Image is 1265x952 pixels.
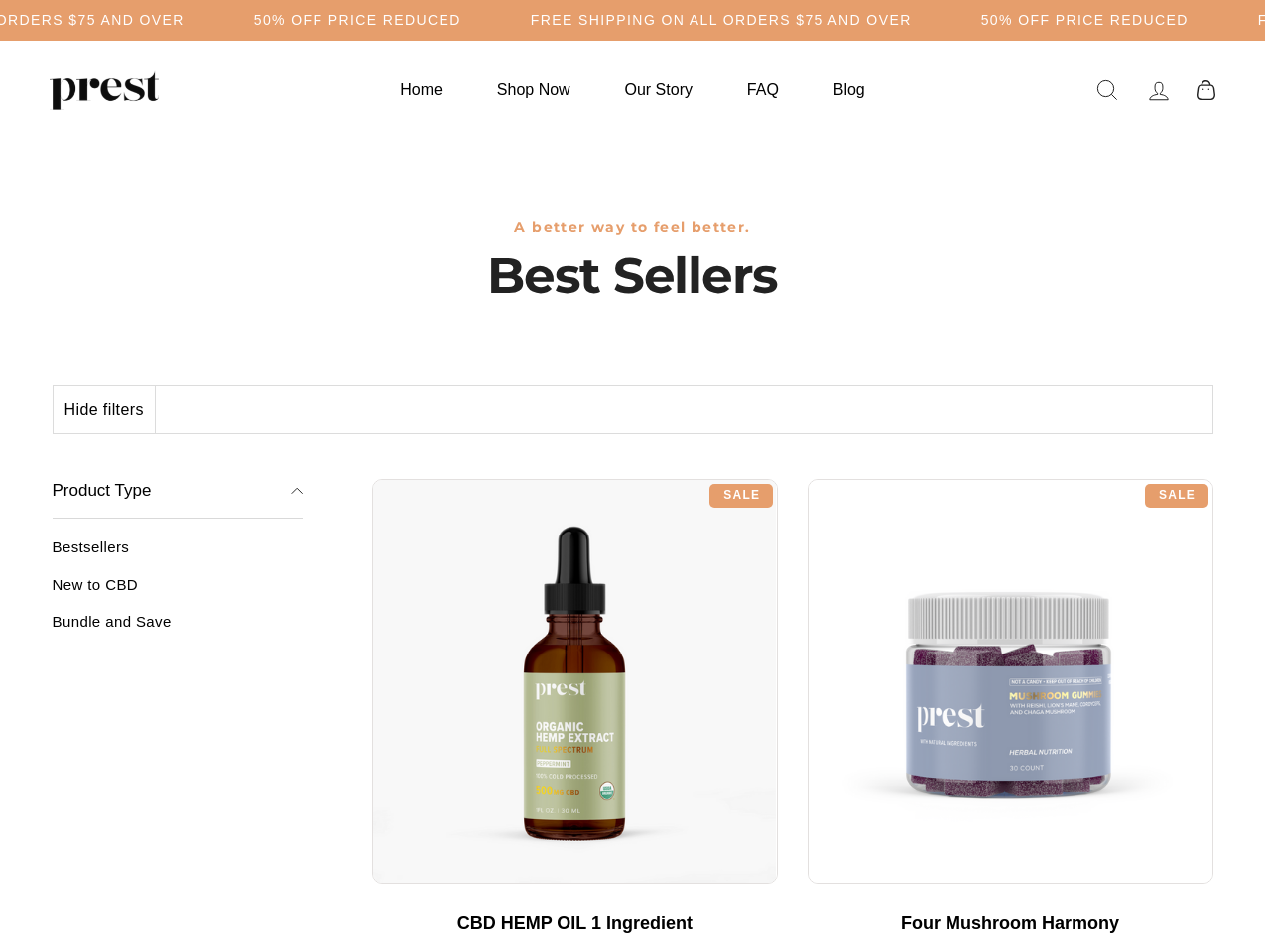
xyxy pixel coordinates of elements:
[722,70,804,109] a: FAQ
[375,70,889,109] ul: Primary
[53,246,1213,305] h1: Best Sellers
[1145,484,1208,508] div: Sale
[392,913,758,935] div: CBD HEMP OIL 1 Ingredient
[375,70,467,109] a: Home
[50,70,159,110] img: PREST ORGANICS
[472,70,595,109] a: Shop Now
[53,613,304,646] a: Bundle and Save
[709,484,773,508] div: Sale
[827,913,1194,935] div: Four Mushroom Harmony
[53,538,304,571] a: Bestsellers
[54,386,156,433] button: Hide filters
[53,464,304,520] button: Product Type
[254,12,461,29] h5: 50% OFF PRICE REDUCED
[600,70,717,109] a: Our Story
[53,219,1213,236] h3: A better way to feel better.
[531,12,912,29] h5: Free Shipping on all orders $75 and over
[53,576,304,609] a: New to CBD
[981,12,1189,29] h5: 50% OFF PRICE REDUCED
[809,70,890,109] a: Blog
